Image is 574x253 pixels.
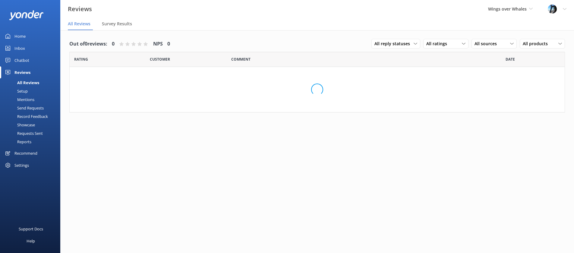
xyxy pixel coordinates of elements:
[4,112,48,121] div: Record Feedback
[102,21,132,27] span: Survey Results
[4,87,60,95] a: Setup
[167,40,170,48] h4: 0
[523,40,551,47] span: All products
[27,235,35,247] div: Help
[4,138,31,146] div: Reports
[374,40,414,47] span: All reply statuses
[9,10,44,20] img: yonder-white-logo.png
[14,42,25,54] div: Inbox
[14,66,30,78] div: Reviews
[4,104,44,112] div: Send Requests
[68,4,92,14] h3: Reviews
[112,40,115,48] h4: 0
[4,87,28,95] div: Setup
[4,112,60,121] a: Record Feedback
[4,78,39,87] div: All Reviews
[4,104,60,112] a: Send Requests
[4,129,43,138] div: Requests Sent
[19,223,43,235] div: Support Docs
[14,159,29,171] div: Settings
[14,147,37,159] div: Recommend
[548,5,557,14] img: 145-1635463833.jpg
[4,78,60,87] a: All Reviews
[4,95,60,104] a: Mentions
[475,40,500,47] span: All sources
[4,121,60,129] a: Showcase
[4,95,34,104] div: Mentions
[4,129,60,138] a: Requests Sent
[4,138,60,146] a: Reports
[69,40,107,48] h4: Out of 0 reviews:
[14,54,29,66] div: Chatbot
[231,56,251,62] span: Question
[14,30,26,42] div: Home
[153,40,163,48] h4: NPS
[150,56,170,62] span: Date
[4,121,35,129] div: Showcase
[506,56,515,62] span: Date
[426,40,451,47] span: All ratings
[68,21,90,27] span: All Reviews
[74,56,88,62] span: Date
[488,6,527,12] span: Wings over Whales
